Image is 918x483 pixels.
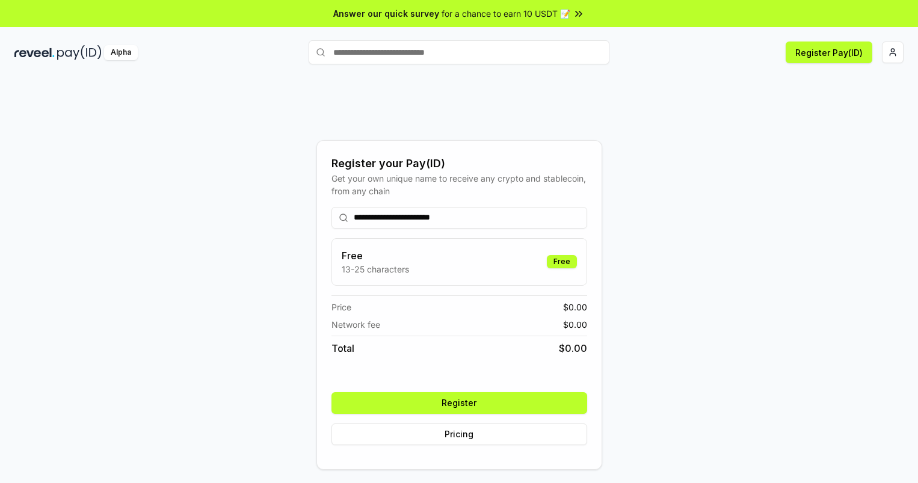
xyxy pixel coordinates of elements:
[547,255,577,268] div: Free
[331,172,587,197] div: Get your own unique name to receive any crypto and stablecoin, from any chain
[342,263,409,275] p: 13-25 characters
[331,392,587,414] button: Register
[442,7,570,20] span: for a chance to earn 10 USDT 📝
[14,45,55,60] img: reveel_dark
[57,45,102,60] img: pay_id
[104,45,138,60] div: Alpha
[331,423,587,445] button: Pricing
[563,318,587,331] span: $ 0.00
[331,341,354,355] span: Total
[342,248,409,263] h3: Free
[333,7,439,20] span: Answer our quick survey
[331,155,587,172] div: Register your Pay(ID)
[331,301,351,313] span: Price
[559,341,587,355] span: $ 0.00
[786,42,872,63] button: Register Pay(ID)
[331,318,380,331] span: Network fee
[563,301,587,313] span: $ 0.00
